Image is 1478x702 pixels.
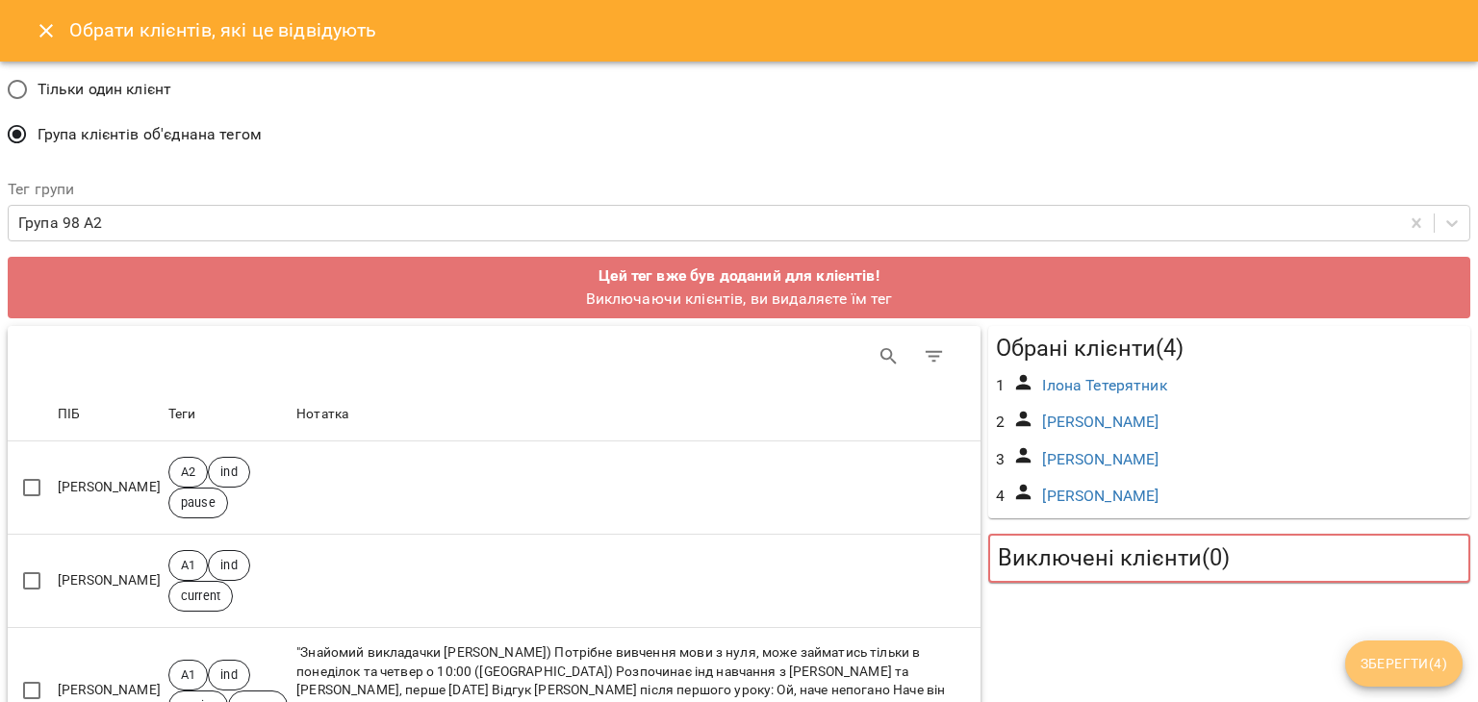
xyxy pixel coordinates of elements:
div: ПІБ [58,403,80,426]
span: ind [209,666,248,684]
a: [PERSON_NAME] [1042,450,1159,468]
a: [PERSON_NAME] [1042,487,1159,505]
span: pause [169,494,227,512]
span: Теги [168,403,289,426]
div: Sort [296,403,348,426]
button: Зберегти(4) [1345,640,1463,687]
div: Нотатка [296,403,348,426]
div: 4 [992,481,1008,512]
span: Зберегти ( 4 ) [1361,652,1447,675]
span: А2 [169,464,207,481]
p: Цей тег вже був доданий для клієнтів! [15,264,1463,288]
button: Фільтр [911,334,957,380]
td: [PERSON_NAME] [54,441,165,535]
a: Ілона Тетерятник [1042,376,1166,394]
span: ind [209,464,248,481]
h5: Виключені клієнти ( 0 ) [998,543,1461,573]
div: Table Toolbar [8,326,981,388]
div: 1 [992,370,1008,401]
span: А1 [169,557,207,574]
div: Sort [168,403,196,426]
span: А1 [169,666,207,684]
div: 3 [992,444,1008,475]
button: Close [23,8,69,54]
h6: Обрати клієнтів, які це відвідують [69,15,377,45]
label: Тег групи [8,182,1470,197]
div: Sort [58,403,80,426]
div: Теги [168,403,196,426]
div: 2 [992,407,1008,438]
h5: Обрані клієнти ( 4 ) [996,334,1463,364]
span: Тільки один клієнт [38,78,172,101]
td: [PERSON_NAME] [54,535,165,628]
span: Група клієнтів об'єднана тегом [38,123,262,146]
div: Група 98 А2 [18,212,103,235]
button: Search [866,334,912,380]
span: ПІБ [58,403,161,426]
a: [PERSON_NAME] [1042,413,1159,431]
p: Виключаючи клієнтів, ви видаляєте їм тег [15,288,1463,311]
span: current [169,588,232,605]
span: Нотатка [296,403,977,426]
span: ind [209,557,248,574]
